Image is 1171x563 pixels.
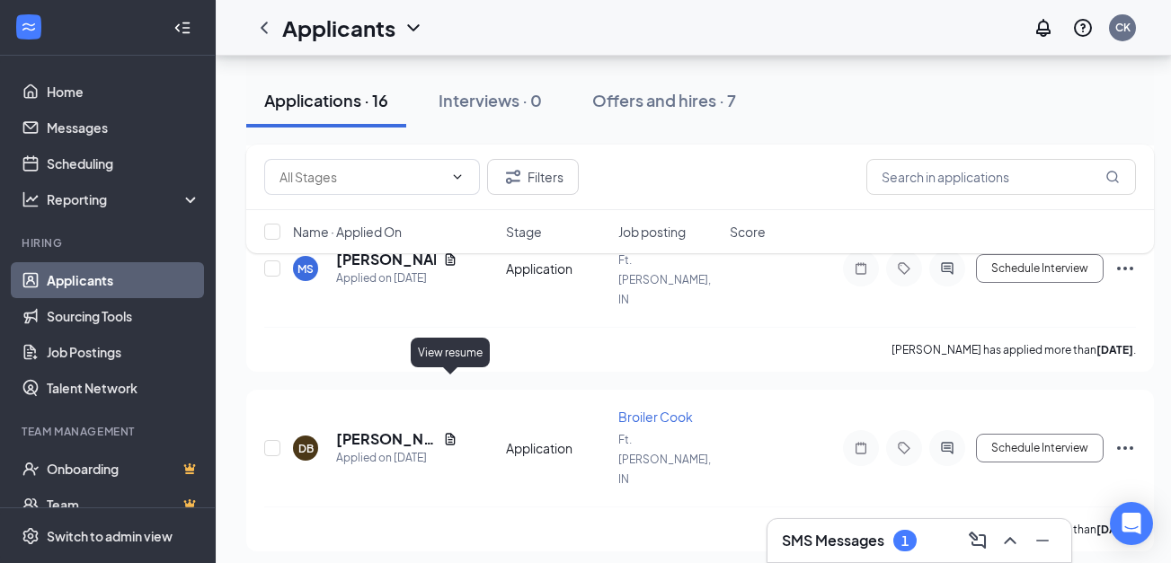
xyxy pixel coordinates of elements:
div: DB [298,441,314,456]
span: Broiler Cook [618,409,693,425]
svg: Collapse [173,19,191,37]
div: Reporting [47,190,201,208]
div: Switch to admin view [47,527,173,545]
span: Name · Applied On [293,223,402,241]
a: Messages [47,110,200,145]
span: Score [730,223,766,241]
div: Offers and hires · 7 [592,89,736,111]
svg: Note [850,441,872,455]
div: CK [1115,20,1131,35]
svg: ActiveChat [936,441,958,455]
svg: Filter [502,166,524,188]
span: Job posting [618,223,686,241]
a: OnboardingCrown [47,451,200,487]
a: TeamCrown [47,487,200,523]
a: Home [47,74,200,110]
svg: Ellipses [1114,437,1136,459]
svg: Notifications [1033,17,1054,39]
div: Open Intercom Messenger [1110,502,1153,545]
h1: Applicants [282,13,395,43]
input: All Stages [279,167,443,187]
svg: ChevronLeft [253,17,275,39]
b: [DATE] [1096,343,1133,356]
div: Hiring [22,235,197,251]
h3: SMS Messages [782,531,884,550]
button: Minimize [1028,526,1057,555]
svg: ChevronDown [450,170,465,184]
svg: ComposeMessage [967,530,989,551]
span: Ft. [PERSON_NAME], IN [618,433,711,486]
p: [PERSON_NAME] has applied more than . [892,342,1136,357]
a: Sourcing Tools [47,298,200,334]
b: [DATE] [1096,523,1133,536]
div: Interviews · 0 [439,89,542,111]
div: Team Management [22,424,197,439]
h5: [PERSON_NAME] [PERSON_NAME] [336,429,436,449]
div: Applications · 16 [264,89,388,111]
div: View resume [411,338,490,367]
a: Talent Network [47,370,200,406]
svg: MagnifyingGlass [1105,170,1120,184]
svg: Tag [893,441,915,455]
button: ChevronUp [996,526,1025,555]
svg: Document [443,432,457,446]
a: Job Postings [47,334,200,370]
svg: Settings [22,527,40,545]
button: ComposeMessage [963,526,992,555]
svg: ChevronDown [403,17,424,39]
button: Schedule Interview [976,434,1104,462]
div: Applied on [DATE] [336,269,457,287]
div: Application [506,439,608,457]
svg: WorkstreamLogo [20,18,38,36]
div: Applied on [DATE] [336,449,457,467]
svg: Minimize [1032,530,1053,551]
svg: Analysis [22,190,40,208]
button: Filter Filters [487,159,579,195]
input: Search in applications [866,159,1136,195]
a: Applicants [47,262,200,298]
svg: QuestionInfo [1072,17,1094,39]
span: Stage [506,223,542,241]
div: 1 [901,533,909,549]
svg: ChevronUp [999,530,1021,551]
a: Scheduling [47,145,200,181]
span: Ft. [PERSON_NAME], IN [618,253,711,306]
